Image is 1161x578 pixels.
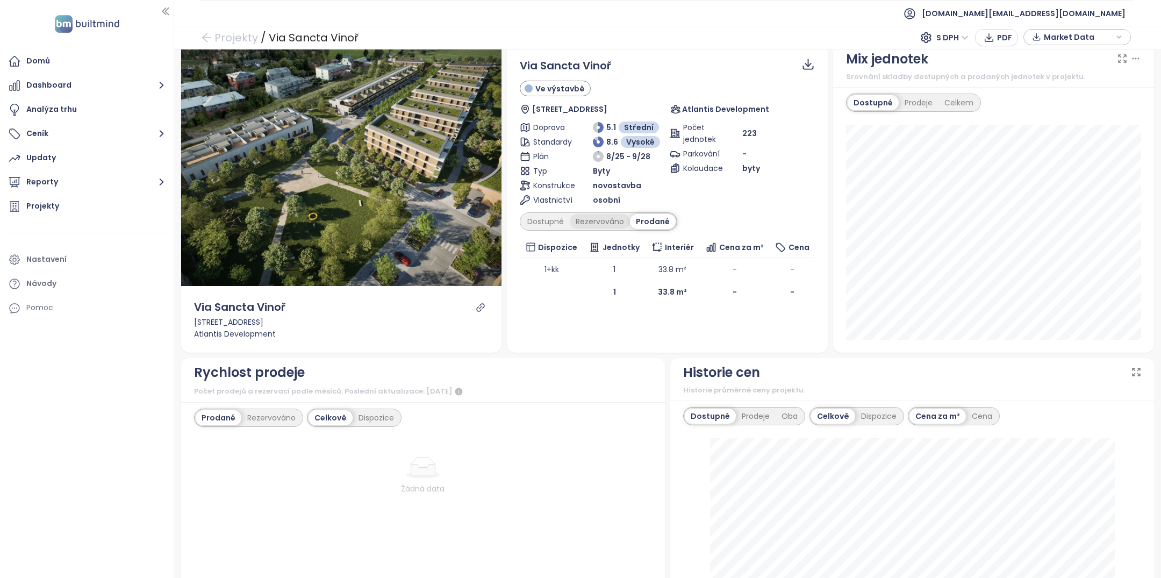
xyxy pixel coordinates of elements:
[719,241,764,253] span: Cena za m²
[5,147,168,169] a: Updaty
[683,162,720,174] span: Kolaudace
[194,385,653,398] div: Počet prodejů a rezervací podle měsíců. Poslední aktualizace: [DATE]
[26,103,77,116] div: Analýza trhu
[1044,29,1113,45] span: Market Data
[194,328,489,340] div: Atlantis Development
[5,75,168,96] button: Dashboard
[5,249,168,270] a: Nastavení
[533,180,570,191] span: Konstrukce
[922,1,1126,26] span: [DOMAIN_NAME][EMAIL_ADDRESS][DOMAIN_NAME]
[846,49,928,69] div: Mix jednotek
[532,103,607,115] span: [STREET_ADDRESS]
[975,29,1018,46] button: PDF
[685,409,736,424] div: Dostupné
[52,13,123,35] img: logo
[733,264,737,275] span: -
[5,172,168,193] button: Reporty
[225,483,621,495] div: Žádná data
[736,409,776,424] div: Prodeje
[26,199,59,213] div: Projekty
[593,180,641,191] span: novostavba
[683,362,760,383] div: Historie cen
[606,151,650,162] span: 8/25 - 9/28
[646,258,699,281] td: 33.8 m²
[624,122,654,133] span: Střední
[583,258,646,281] td: 1
[5,99,168,120] a: Analýza trhu
[194,316,489,328] div: [STREET_ADDRESS]
[776,409,804,424] div: Oba
[909,409,966,424] div: Cena za m²
[630,214,676,229] div: Prodané
[997,32,1012,44] span: PDF
[521,214,570,229] div: Dostupné
[5,273,168,295] a: Návody
[194,299,286,316] div: Via Sancta Vinoř
[5,196,168,217] a: Projekty
[535,83,585,95] span: Ve výstavbě
[26,54,50,68] div: Domů
[603,241,640,253] span: Jednotky
[683,122,720,145] span: Počet jednotek
[5,297,168,319] div: Pomoc
[196,410,241,425] div: Prodané
[26,151,56,165] div: Updaty
[570,214,630,229] div: Rezervováno
[936,30,969,46] span: S DPH
[846,72,1141,82] div: Srovnání skladby dostupných a prodaných jednotek v projektu.
[533,194,570,206] span: Vlastnictví
[26,277,56,290] div: Návody
[683,385,1142,396] div: Historie průměrné ceny projektu.
[26,301,53,315] div: Pomoc
[811,409,855,424] div: Celkově
[533,136,570,148] span: Standardy
[683,148,720,160] span: Parkování
[520,258,583,281] td: 1+kk
[533,122,570,133] span: Doprava
[593,165,610,177] span: Byty
[682,103,769,115] span: Atlantis Development
[658,287,687,297] b: 33.8 m²
[309,410,353,425] div: Celkově
[742,127,757,139] span: 223
[606,122,616,133] span: 5.1
[790,287,794,297] b: -
[848,95,899,110] div: Dostupné
[790,264,794,275] span: -
[520,58,612,73] span: Via Sancta Vinoř
[261,28,266,47] div: /
[201,28,258,47] a: arrow-left Projekty
[5,123,168,145] button: Ceník
[241,410,302,425] div: Rezervováno
[606,136,618,148] span: 8.6
[533,151,570,162] span: Plán
[533,165,570,177] span: Typ
[1029,29,1125,45] div: button
[966,409,998,424] div: Cena
[353,410,400,425] div: Dispozice
[538,241,577,253] span: Dispozice
[269,28,359,47] div: Via Sancta Vinoř
[593,194,620,206] span: osobní
[194,362,305,383] div: Rychlost prodeje
[201,32,212,43] span: arrow-left
[665,241,694,253] span: Interiér
[742,148,747,159] span: -
[855,409,902,424] div: Dispozice
[742,162,760,174] span: byty
[899,95,938,110] div: Prodeje
[789,241,809,253] span: Cena
[26,253,67,266] div: Nastavení
[613,287,616,297] b: 1
[5,51,168,72] a: Domů
[476,303,485,312] a: link
[733,287,737,297] b: -
[626,136,655,148] span: Vysoké
[938,95,979,110] div: Celkem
